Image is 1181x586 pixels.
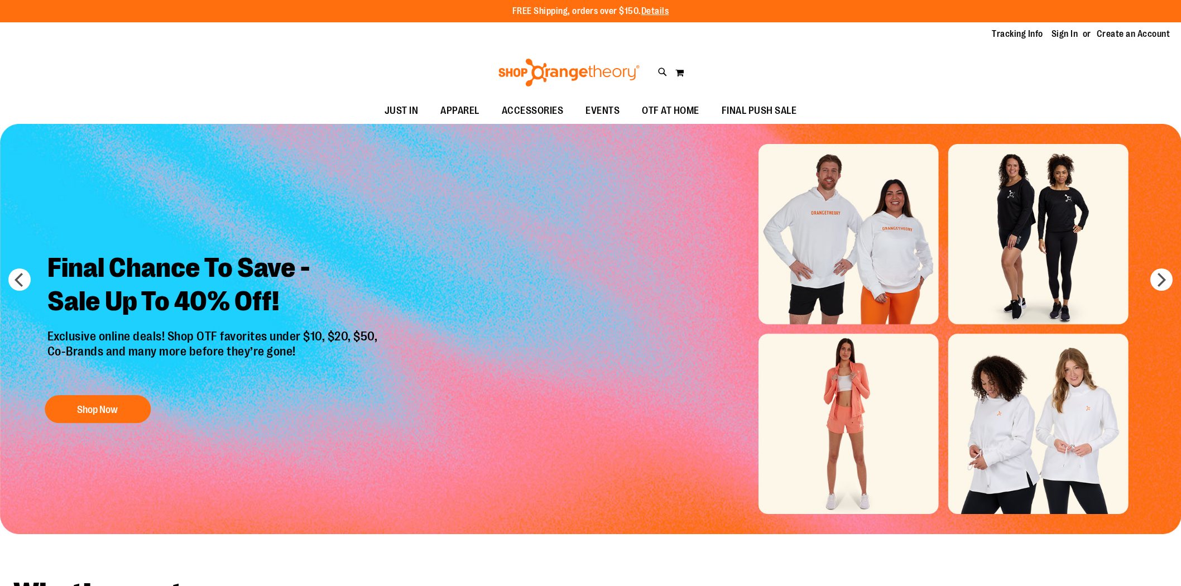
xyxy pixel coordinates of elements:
[992,28,1043,40] a: Tracking Info
[1150,268,1173,291] button: next
[502,98,564,123] span: ACCESSORIES
[385,98,419,123] span: JUST IN
[1052,28,1078,40] a: Sign In
[642,98,699,123] span: OTF AT HOME
[39,330,389,385] p: Exclusive online deals! Shop OTF favorites under $10, $20, $50, Co-Brands and many more before th...
[497,59,641,87] img: Shop Orangetheory
[39,243,389,429] a: Final Chance To Save -Sale Up To 40% Off! Exclusive online deals! Shop OTF favorites under $10, $...
[722,98,797,123] span: FINAL PUSH SALE
[440,98,479,123] span: APPAREL
[641,6,669,16] a: Details
[512,5,669,18] p: FREE Shipping, orders over $150.
[39,243,389,330] h2: Final Chance To Save - Sale Up To 40% Off!
[45,395,151,423] button: Shop Now
[8,268,31,291] button: prev
[585,98,620,123] span: EVENTS
[1097,28,1170,40] a: Create an Account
